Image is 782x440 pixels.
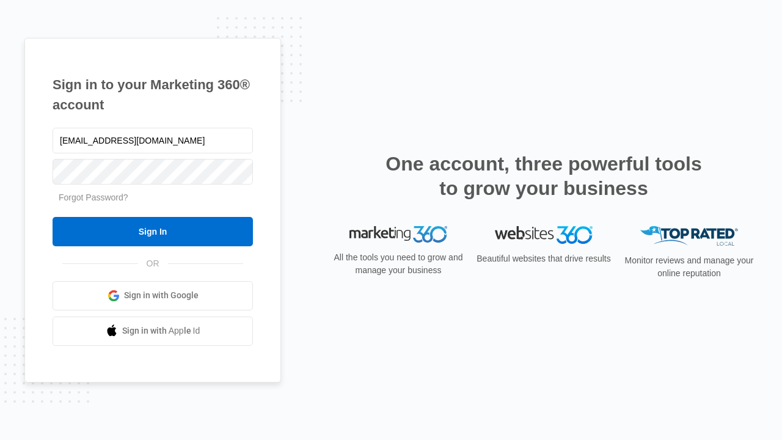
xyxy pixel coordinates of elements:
[495,226,593,244] img: Websites 360
[382,152,706,200] h2: One account, three powerful tools to grow your business
[59,193,128,202] a: Forgot Password?
[349,226,447,243] img: Marketing 360
[330,251,467,277] p: All the tools you need to grow and manage your business
[124,289,199,302] span: Sign in with Google
[53,317,253,346] a: Sign in with Apple Id
[138,257,168,270] span: OR
[475,252,612,265] p: Beautiful websites that drive results
[621,254,758,280] p: Monitor reviews and manage your online reputation
[53,217,253,246] input: Sign In
[640,226,738,246] img: Top Rated Local
[53,128,253,153] input: Email
[122,324,200,337] span: Sign in with Apple Id
[53,281,253,310] a: Sign in with Google
[53,75,253,115] h1: Sign in to your Marketing 360® account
